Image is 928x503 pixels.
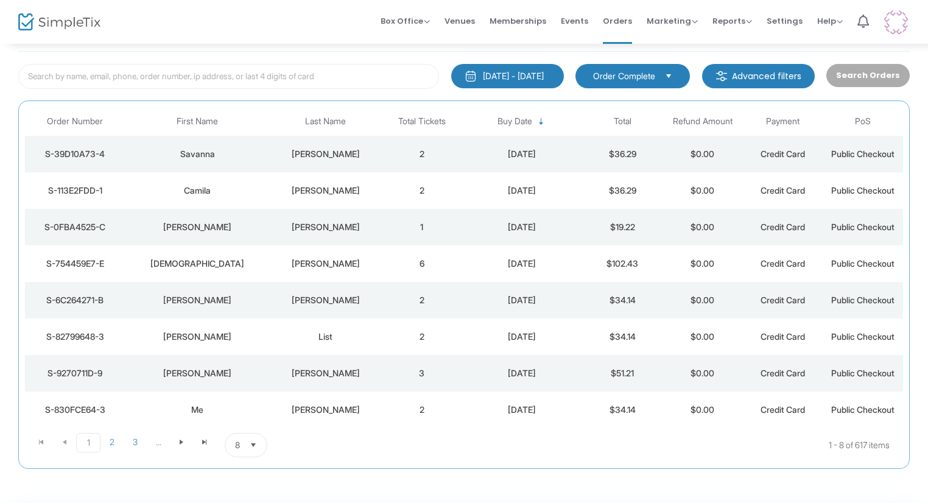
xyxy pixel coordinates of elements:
td: $34.14 [582,282,663,318]
img: filter [715,70,728,82]
th: Refund Amount [663,107,743,136]
div: List [273,331,379,343]
div: Michelle [128,221,267,233]
span: Order Number [47,116,103,127]
span: Credit Card [761,222,805,232]
div: Pender [273,221,379,233]
div: Savanna [128,148,267,160]
td: 2 [382,392,462,428]
span: Order Complete [593,70,655,82]
span: Credit Card [761,331,805,342]
m-button: Advanced filters [702,64,815,88]
span: Orders [603,5,632,37]
td: $36.29 [582,172,663,209]
span: Public Checkout [831,404,895,415]
span: Public Checkout [831,368,895,378]
div: S-754459E7-E [28,258,122,270]
div: 8/23/2025 [465,404,580,416]
div: S-6C264271-B [28,294,122,306]
img: monthly [465,70,477,82]
td: $102.43 [582,245,663,282]
div: S-830FCE64-3 [28,404,122,416]
td: 6 [382,245,462,282]
span: Page 1 [76,433,100,452]
div: 8/23/2025 [465,367,580,379]
div: Mendez [273,185,379,197]
kendo-pager-info: 1 - 8 of 617 items [388,433,890,457]
span: Buy Date [497,116,532,127]
td: $36.29 [582,136,663,172]
span: Credit Card [761,258,805,269]
span: Venues [445,5,475,37]
div: Laura [128,367,267,379]
div: Data table [25,107,903,428]
div: Iman [128,258,267,270]
div: Mohamed [273,258,379,270]
span: Help [817,15,843,27]
span: Credit Card [761,404,805,415]
span: Go to the next page [170,433,193,451]
div: 8/23/2025 [465,294,580,306]
td: $0.00 [663,318,743,355]
span: Page 2 [100,433,124,451]
td: $0.00 [663,392,743,428]
td: 2 [382,172,462,209]
td: 1 [382,209,462,245]
div: 8/23/2025 [465,148,580,160]
div: Dellicker [273,367,379,379]
td: $0.00 [663,245,743,282]
span: Memberships [490,5,546,37]
span: Public Checkout [831,185,895,195]
span: 8 [235,439,240,451]
button: [DATE] - [DATE] [451,64,564,88]
span: Credit Card [761,295,805,305]
div: Emma [128,294,267,306]
div: Toler [273,404,379,416]
div: Aryal [273,148,379,160]
div: [DATE] - [DATE] [483,70,544,82]
button: Select [660,69,677,83]
div: S-82799648-3 [28,331,122,343]
span: Marketing [647,15,698,27]
span: Sortable [536,117,546,127]
span: Credit Card [761,185,805,195]
div: S-0FBA4525-C [28,221,122,233]
span: Public Checkout [831,258,895,269]
td: $0.00 [663,355,743,392]
span: Reports [712,15,752,27]
td: $0.00 [663,172,743,209]
div: Me [128,404,267,416]
td: $0.00 [663,282,743,318]
div: S-9270711D-9 [28,367,122,379]
td: 3 [382,355,462,392]
div: 8/23/2025 [465,185,580,197]
div: Camila [128,185,267,197]
div: S-113E2FDD-1 [28,185,122,197]
span: Public Checkout [831,331,895,342]
div: 8/23/2025 [465,331,580,343]
td: $0.00 [663,209,743,245]
td: $51.21 [582,355,663,392]
span: Events [561,5,588,37]
td: 2 [382,282,462,318]
span: Credit Card [761,368,805,378]
span: Go to the last page [200,437,209,447]
div: 8/23/2025 [465,221,580,233]
span: Last Name [305,116,346,127]
span: Public Checkout [831,222,895,232]
td: $34.14 [582,392,663,428]
th: Total [582,107,663,136]
th: Total Tickets [382,107,462,136]
div: cogbill [273,294,379,306]
span: Go to the next page [177,437,186,447]
span: PoS [855,116,871,127]
span: Public Checkout [831,295,895,305]
span: Public Checkout [831,149,895,159]
span: Credit Card [761,149,805,159]
td: $19.22 [582,209,663,245]
span: Box Office [381,15,430,27]
td: $0.00 [663,136,743,172]
td: $34.14 [582,318,663,355]
div: S-39D10A73-4 [28,148,122,160]
td: 2 [382,318,462,355]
